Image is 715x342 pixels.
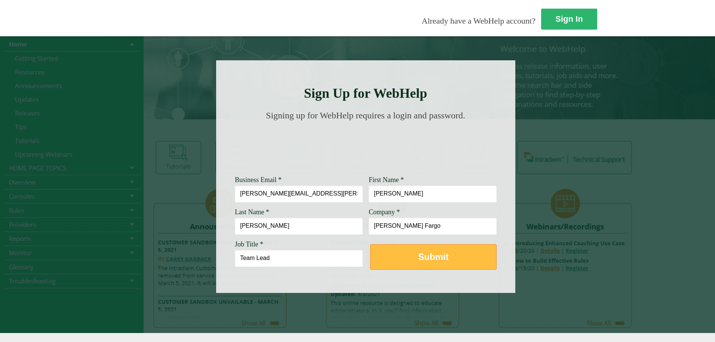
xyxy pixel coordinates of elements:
[304,86,427,101] strong: Sign Up for WebHelp
[369,208,400,216] span: Company *
[422,16,536,25] span: Already have a WebHelp account?
[369,176,404,184] span: First Name *
[541,9,597,30] a: Sign In
[555,14,583,24] strong: Sign In
[239,128,492,166] img: Need Credentials? Sign up below. Have Credentials? Use the sign-in button.
[418,252,448,262] strong: Submit
[266,111,465,120] span: Signing up for WebHelp requires a login and password.
[370,244,497,270] button: Submit
[235,240,263,248] span: Job Title *
[235,208,269,216] span: Last Name *
[235,176,282,184] span: Business Email *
